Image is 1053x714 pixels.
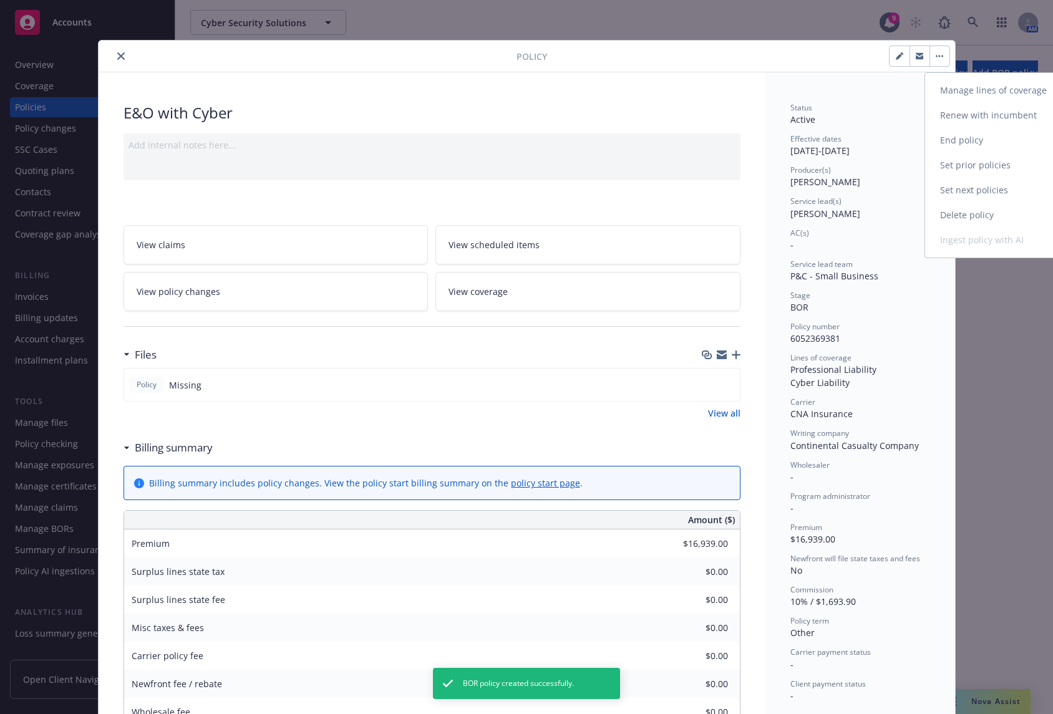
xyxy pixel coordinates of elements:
div: E&O with Cyber [124,102,740,123]
span: Premium [790,522,822,533]
span: Newfront will file state taxes and fees [790,553,920,564]
span: Missing [169,379,201,392]
span: Producer(s) [790,165,831,175]
span: Policy term [790,615,829,626]
a: View policy changes [124,272,429,311]
input: 0.00 [654,534,735,553]
span: Surplus lines state fee [132,594,225,605]
div: Cyber Liability [790,376,930,389]
span: Stage [790,290,810,301]
h3: Billing summary [135,440,213,456]
span: Effective dates [790,133,842,144]
span: Status [790,102,812,113]
span: BOR policy created successfully. [463,678,574,689]
div: Files [124,347,157,363]
span: Misc taxes & fees [132,622,204,634]
span: Surplus lines state tax [132,566,225,577]
button: close [114,49,129,64]
span: Carrier payment status [790,647,871,657]
span: Other [790,627,815,639]
span: View policy changes [137,285,220,298]
span: View coverage [449,285,508,298]
span: AC(s) [790,228,809,238]
div: Professional Liability [790,363,930,376]
span: Writing company [790,428,849,438]
span: Premium [132,538,170,549]
span: [PERSON_NAME] [790,176,860,188]
span: Policy [134,379,159,390]
h3: Files [135,347,157,363]
a: View coverage [435,272,740,311]
span: BOR [790,301,808,313]
span: $16,939.00 [790,533,835,545]
div: [DATE] - [DATE] [790,133,930,157]
span: Carrier policy fee [132,650,203,662]
a: policy start page [511,477,580,489]
input: 0.00 [654,647,735,665]
span: [PERSON_NAME] [790,208,860,220]
span: Program administrator [790,491,870,501]
input: 0.00 [654,562,735,581]
div: Billing summary [124,440,213,456]
a: View claims [124,225,429,264]
span: Active [790,113,815,125]
span: Newfront fee / rebate [132,678,222,690]
span: - [790,502,793,514]
span: No [790,564,802,576]
div: Add internal notes here... [129,138,735,152]
span: - [790,690,793,702]
input: 0.00 [654,675,735,693]
span: View scheduled items [449,238,540,251]
span: 10% / $1,693.90 [790,596,856,607]
span: Lines of coverage [790,352,852,363]
span: Carrier [790,397,815,407]
span: Service lead(s) [790,196,842,206]
span: CNA Insurance [790,408,853,420]
span: - [790,471,793,483]
span: Wholesaler [790,460,830,470]
span: Continental Casualty Company [790,440,919,451]
span: 6052369381 [790,332,840,344]
span: Policy number [790,321,840,332]
span: Service lead team [790,259,853,269]
span: Client payment status [790,678,866,689]
input: 0.00 [654,619,735,637]
span: Commission [790,584,833,595]
span: P&C - Small Business [790,270,878,282]
input: 0.00 [654,591,735,609]
a: View scheduled items [435,225,740,264]
span: Amount ($) [688,513,735,526]
a: View all [708,407,740,420]
span: View claims [137,238,185,251]
span: - [790,659,793,670]
div: Billing summary includes policy changes. View the policy start billing summary on the . [149,476,583,490]
span: - [790,239,793,251]
span: Policy [517,50,547,63]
